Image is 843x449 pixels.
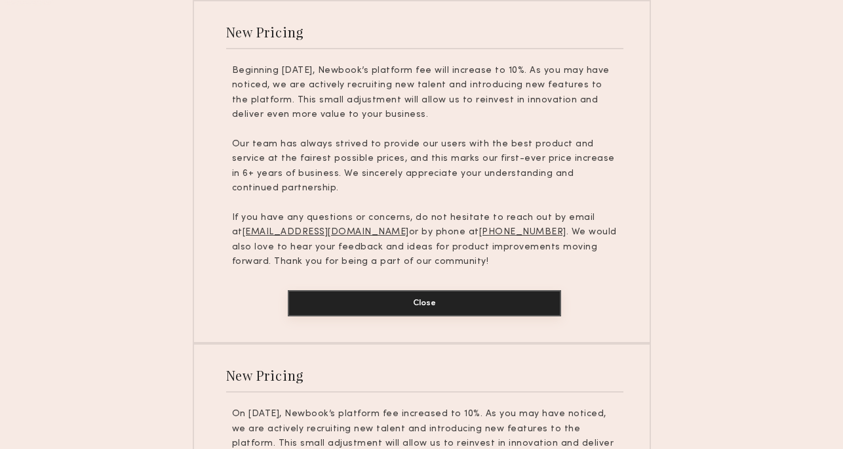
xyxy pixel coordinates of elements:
button: Close [288,290,561,316]
div: New Pricing [226,366,304,384]
p: Beginning [DATE], Newbook’s platform fee will increase to 10%. As you may have noticed, we are ac... [232,64,618,123]
div: New Pricing [226,23,304,41]
u: [PHONE_NUMBER] [479,228,566,236]
p: Our team has always strived to provide our users with the best product and service at the fairest... [232,137,618,196]
u: [EMAIL_ADDRESS][DOMAIN_NAME] [243,228,409,236]
p: If you have any questions or concerns, do not hesitate to reach out by email at or by phone at . ... [232,211,618,270]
